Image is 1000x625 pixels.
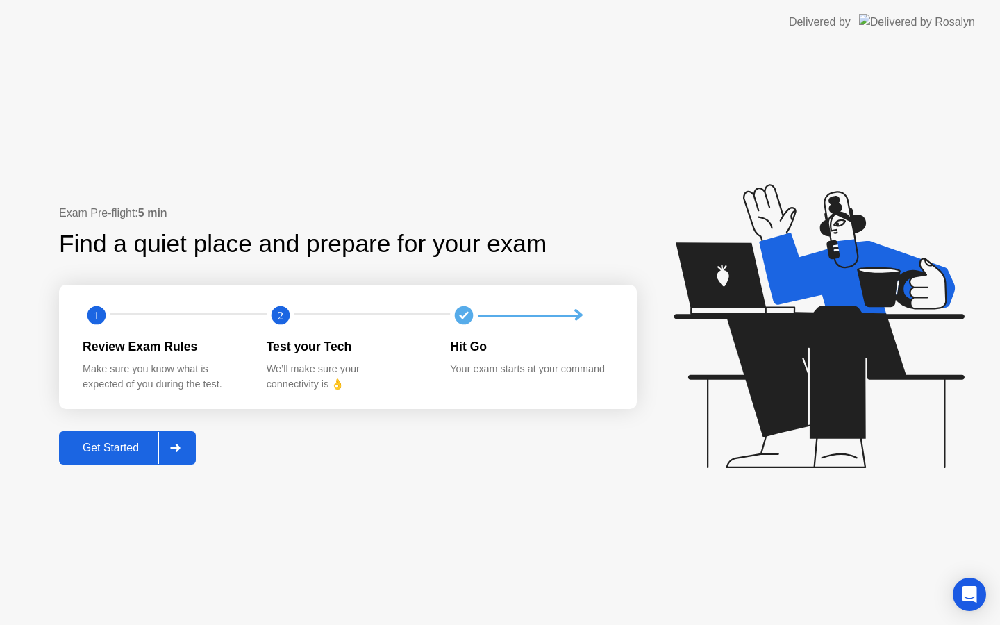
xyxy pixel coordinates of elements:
[267,337,428,356] div: Test your Tech
[789,14,851,31] div: Delivered by
[83,337,244,356] div: Review Exam Rules
[953,578,986,611] div: Open Intercom Messenger
[83,362,244,392] div: Make sure you know what is expected of you during the test.
[278,309,283,322] text: 2
[59,226,549,262] div: Find a quiet place and prepare for your exam
[138,207,167,219] b: 5 min
[267,362,428,392] div: We’ll make sure your connectivity is 👌
[450,337,612,356] div: Hit Go
[859,14,975,30] img: Delivered by Rosalyn
[59,205,637,222] div: Exam Pre-flight:
[94,309,99,322] text: 1
[63,442,158,454] div: Get Started
[450,362,612,377] div: Your exam starts at your command
[59,431,196,465] button: Get Started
